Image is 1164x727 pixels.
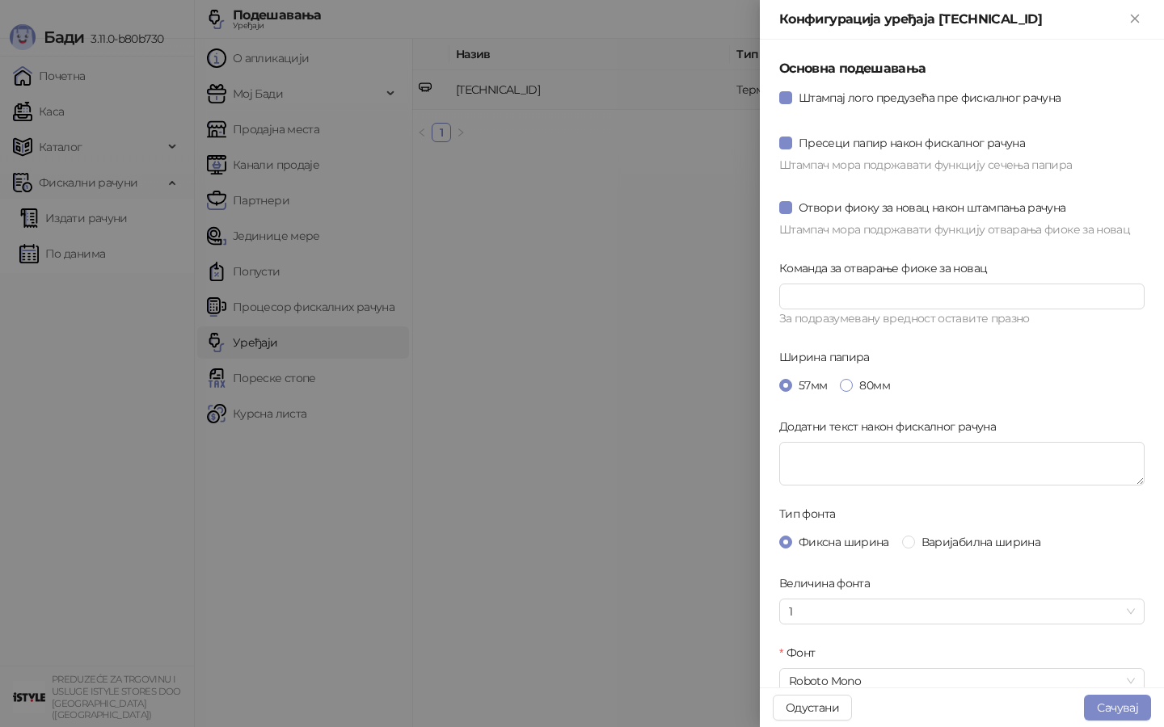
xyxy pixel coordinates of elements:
label: Додатни текст након фискалног рачуна [779,418,1006,435]
span: 80мм [853,376,896,394]
textarea: Додатни текст након фискалног рачуна [779,442,1145,485]
label: Ширина папира [779,348,879,366]
label: Команда за отварање фиоке за новац [779,259,997,277]
label: Тип фонта [779,505,846,523]
button: Close [1125,10,1145,29]
label: Величина фонта [779,574,879,592]
div: За подразумевану вредност оставите празно [779,309,1145,329]
button: Одустани [773,695,852,721]
div: Штампач мора подржавати функцију сечења папира [779,156,1145,175]
span: Штампај лого предузећа пре фискалног рачуна [792,89,1067,107]
span: 57мм [792,376,833,394]
input: Команда за отварање фиоке за новац [779,284,1145,309]
span: Roboto Mono [789,669,1135,693]
div: Штампач мора подржавати функцију отварања фиоке за новац [779,221,1145,240]
span: Фиксна ширина [792,533,896,551]
span: Пресеци папир након фискалног рачуна [792,134,1031,152]
span: 1 [789,599,1135,624]
div: Конфигурација уређаја [TECHNICAL_ID] [779,10,1125,29]
h5: Основна подешавања [779,59,1145,78]
button: Сачувај [1084,695,1151,721]
label: Фонт [779,644,825,662]
span: Отвори фиоку за новац након штампања рачуна [792,199,1072,216]
span: Варијабилна ширина [915,533,1047,551]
